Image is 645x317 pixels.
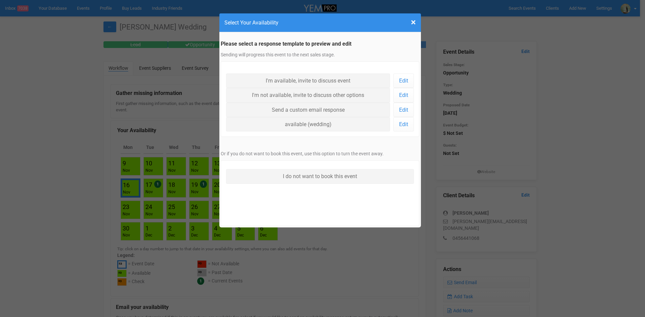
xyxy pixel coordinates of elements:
a: Edit [393,73,414,88]
legend: Please select a response template to preview and edit [221,40,420,48]
a: Send a custom email response [226,103,390,117]
a: Edit [393,88,414,102]
span: × [411,17,416,28]
a: available (wedding) [226,117,390,131]
a: Edit [393,117,414,131]
a: I'm not available, invite to discuss other options [226,88,390,102]
p: Sending will progress this event to the next sales stage. [221,51,420,58]
h4: Select Your Availability [224,18,416,27]
p: Or if you do not want to book this event, use this option to turn the event away. [221,150,420,157]
a: I'm available, invite to discuss event [226,73,390,88]
a: I do not want to book this event [226,169,414,183]
a: Edit [393,103,414,117]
